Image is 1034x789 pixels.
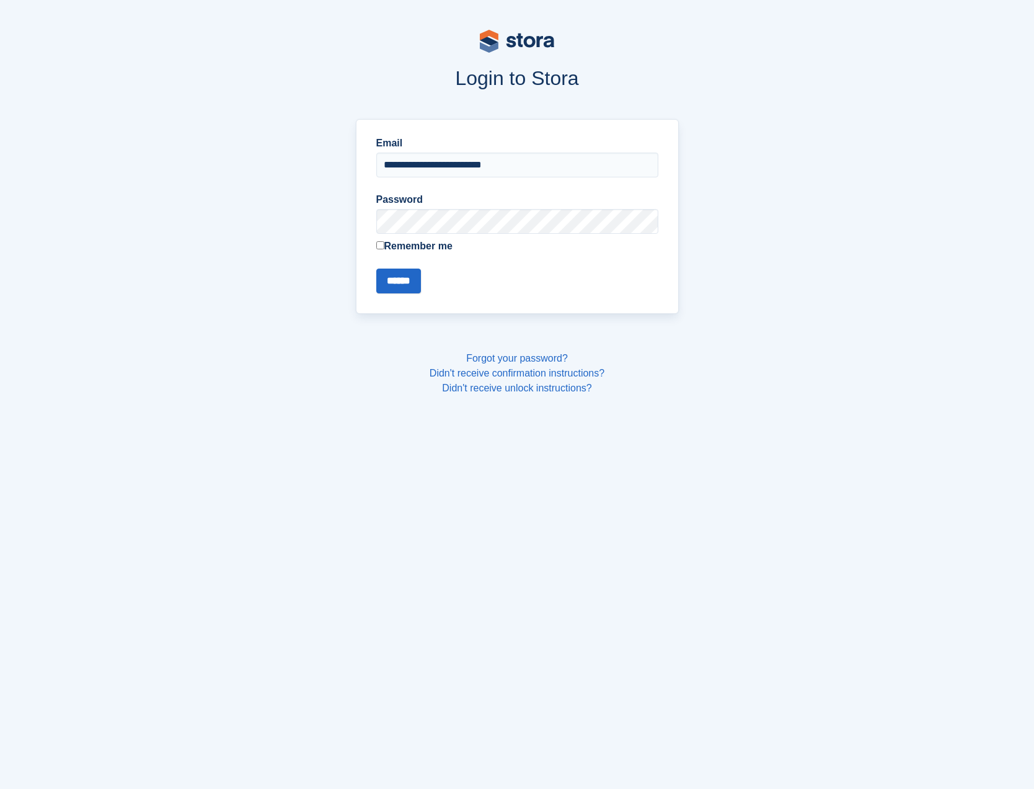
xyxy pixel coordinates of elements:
[119,67,915,89] h1: Login to Stora
[376,192,658,207] label: Password
[376,239,658,254] label: Remember me
[430,368,604,378] a: Didn't receive confirmation instructions?
[376,136,658,151] label: Email
[442,383,591,393] a: Didn't receive unlock instructions?
[376,241,384,249] input: Remember me
[480,30,554,53] img: stora-logo-53a41332b3708ae10de48c4981b4e9114cc0af31d8433b30ea865607fb682f29.svg
[466,353,568,363] a: Forgot your password?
